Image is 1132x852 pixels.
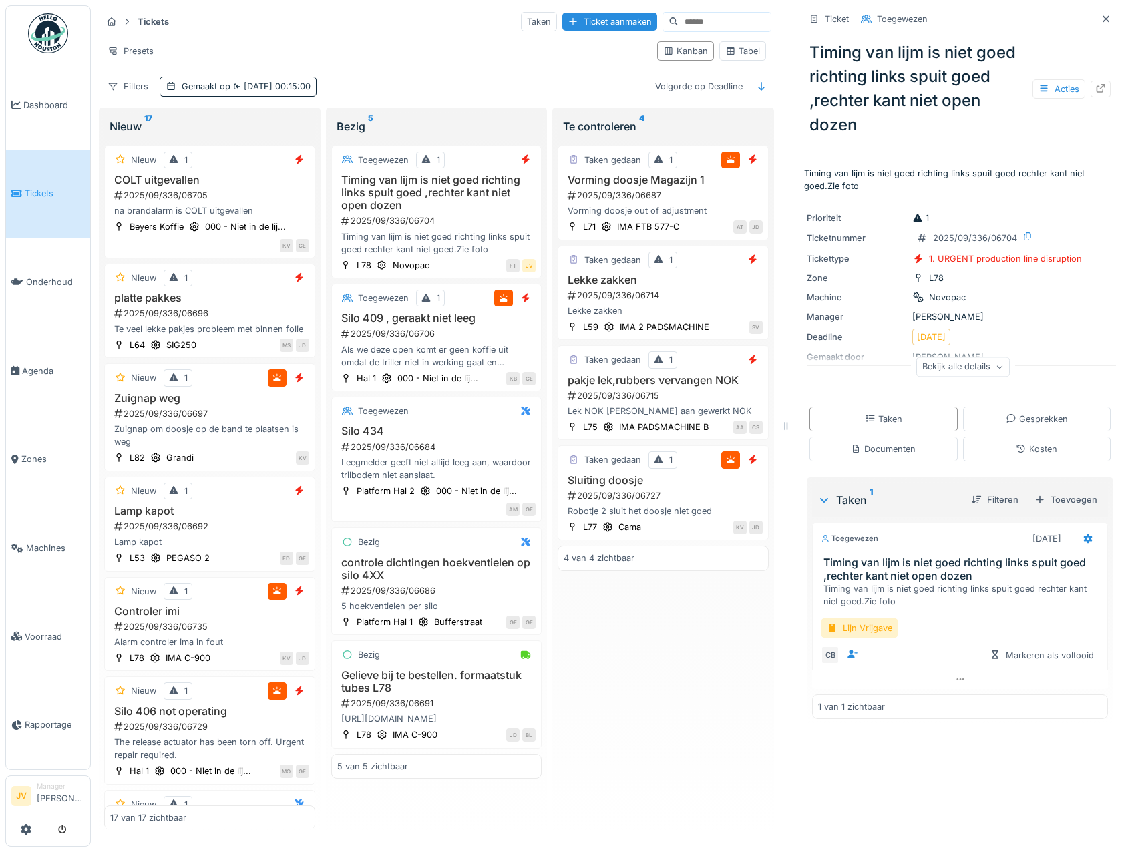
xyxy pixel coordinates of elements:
div: 000 - Niet in de lij... [205,220,286,233]
div: Timing van lijm is niet goed richting links spuit goed rechter kant niet goed.Zie foto [337,230,536,256]
div: [URL][DOMAIN_NAME] [337,712,536,725]
h3: Lamp kapot [110,505,309,517]
span: Zones [21,453,85,465]
div: 000 - Niet in de lij... [170,765,251,777]
div: Bufferstraat [434,616,482,628]
div: Lamp kapot [110,536,309,548]
div: Toegewezen [821,533,878,544]
div: KV [296,451,309,465]
h3: platte pakkes [110,292,309,304]
div: Toegewezen [358,405,409,417]
div: Lijn Vrijgave [821,618,898,638]
div: L64 [130,339,145,351]
div: Bezig [358,648,380,661]
div: Leegmelder geeft niet altijd leeg aan, waardoor trilbodem niet aanslaat. [337,456,536,481]
div: Prioriteit [807,212,907,224]
div: JD [749,521,763,534]
div: IMA 2 PADSMACHINE [620,321,709,333]
div: GE [296,765,309,778]
div: 2025/09/336/06697 [113,407,309,420]
a: Dashboard [6,61,90,150]
div: Acties [1032,79,1085,99]
div: Bezig [337,118,537,134]
div: 2025/09/336/06714 [566,289,763,302]
a: Voorraad [6,592,90,681]
span: Onderhoud [26,276,85,288]
div: L59 [583,321,598,333]
div: Hal 1 [130,765,149,777]
div: 1 [184,485,188,497]
div: GE [506,616,520,629]
div: 1 [184,684,188,697]
div: Taken gedaan [584,154,641,166]
h3: Timing van lijm is niet goed richting links spuit goed ,rechter kant niet open dozen [337,174,536,212]
h3: Timing van lijm is niet goed richting links spuit goed ,rechter kant niet open dozen [823,556,1102,582]
div: Manager [807,310,907,323]
h3: controle dichtingen hoekventielen op silo 4XX [337,556,536,582]
h3: Silo 406 not operating [110,705,309,718]
a: Machines [6,503,90,592]
div: Bezig [358,536,380,548]
strong: Tickets [132,15,174,28]
div: Grandi [166,451,194,464]
div: Nieuw [131,272,156,284]
div: BL [522,728,536,742]
span: Machines [26,542,85,554]
div: Markeren als voltooid [984,646,1099,664]
div: Als we deze open komt er geen koffie uit omdat de triller niet in werking gaat en hierdoor wordt ... [337,343,536,369]
div: Filters [102,77,154,96]
div: GE [296,552,309,565]
div: Documenten [851,443,916,455]
div: CB [821,646,839,664]
span: Voorraad [25,630,85,643]
div: 2025/09/336/06691 [340,697,536,710]
div: Taken [865,413,902,425]
div: 1. URGENT production line disruption [929,252,1082,265]
div: Gesprekken [1006,413,1068,425]
div: 000 - Niet in de lij... [397,372,478,385]
div: AA [733,421,747,434]
a: Agenda [6,327,90,415]
span: Agenda [22,365,85,377]
h3: COLT uitgevallen [110,174,309,186]
div: [DATE] [1032,532,1061,545]
img: Badge_color-CXgf-gQk.svg [28,13,68,53]
div: 1 [669,254,673,266]
div: 2025/09/336/06727 [566,489,763,502]
div: 1 van 1 zichtbaar [818,700,885,713]
div: Taken [521,12,557,31]
div: Hal 1 [357,372,376,385]
div: 1 [437,154,440,166]
div: Toegewezen [358,292,409,304]
div: KV [280,239,293,252]
div: 2025/09/336/06735 [113,620,309,633]
div: ED [280,552,293,565]
div: [PERSON_NAME] [807,310,1113,323]
span: Dashboard [23,99,85,112]
div: L78 [357,728,371,741]
div: MS [280,339,293,352]
div: JD [749,220,763,234]
a: Onderhoud [6,238,90,327]
div: Nieuw [110,118,310,134]
div: Bekijk alle details [916,357,1010,377]
div: Platform Hal 1 [357,616,413,628]
span: Rapportage [25,718,85,731]
div: FT [506,259,520,272]
div: Alarm controler ima in fout [110,636,309,648]
h3: pakje lek,rubbers vervangen NOK [564,374,763,387]
div: L71 [583,220,596,233]
div: 4 van 4 zichtbaar [564,552,634,564]
div: JV [522,259,536,272]
div: 5 hoekventielen per silo [337,600,536,612]
div: 2025/09/336/06715 [566,389,763,402]
div: Te controleren [563,118,763,134]
div: AM [506,503,520,516]
div: 17 van 17 zichtbaar [110,811,186,823]
div: L78 [929,272,944,284]
div: JD [296,339,309,352]
div: 2025/09/336/06686 [340,584,536,597]
a: Tickets [6,150,90,238]
div: Taken [817,492,960,508]
div: Lek NOK [PERSON_NAME] aan gewerkt NOK [564,405,763,417]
